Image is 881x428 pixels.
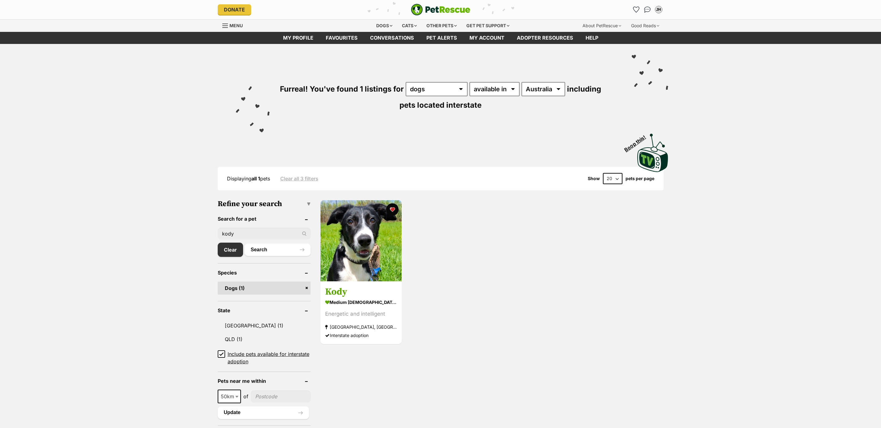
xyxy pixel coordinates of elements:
div: Energetic and intelligent [325,310,397,318]
div: Cats [398,19,421,32]
a: conversations [364,32,420,44]
input: Toby [218,228,311,240]
header: Pets near me within [218,378,311,384]
span: Boop this! [623,130,652,153]
span: Show [588,176,600,181]
div: Good Reads [627,19,664,32]
button: Update [218,406,309,419]
a: PetRescue [411,4,470,15]
a: [GEOGRAPHIC_DATA] (1) [218,319,311,332]
a: Help [579,32,604,44]
span: Displaying pets [227,175,270,182]
img: logo-e224e6f780fb5917bec1dbf3a21bbac754714ae5b6737aabdf751b685950b380.svg [411,4,470,15]
input: postcode [251,391,311,402]
strong: all 1 [251,175,260,182]
div: Dogs [372,19,397,32]
img: Kody - Border Collie Dog [321,200,402,281]
button: My account [654,5,664,15]
a: Conversations [643,5,652,15]
header: Search for a pet [218,216,311,222]
span: including pets located interstate [399,84,601,110]
ul: Account quick links [631,5,664,15]
a: Clear all 3 filters [280,176,318,181]
span: 50km [218,392,240,401]
a: Favourites [631,5,641,15]
a: Include pets available for interstate adoption [218,350,311,365]
img: PetRescue TV logo [637,134,668,172]
a: Adopter resources [511,32,579,44]
div: Other pets [422,19,461,32]
a: Favourites [320,32,364,44]
span: 50km [218,390,241,403]
a: QLD (1) [218,333,311,346]
div: JH [656,6,662,13]
img: chat-41dd97257d64d25036548639549fe6c8038ab92f7586957e7f3b1b290dea8141.svg [644,6,651,13]
header: Species [218,270,311,275]
span: Include pets available for interstate adoption [228,350,311,365]
a: My account [463,32,511,44]
strong: [GEOGRAPHIC_DATA], [GEOGRAPHIC_DATA] [325,323,397,331]
a: Menu [222,19,247,31]
a: Donate [218,4,251,15]
label: pets per page [626,176,654,181]
span: Furreal! You've found 1 listings for [280,84,404,93]
a: My profile [277,32,320,44]
span: of [243,393,248,400]
a: Pet alerts [420,32,463,44]
button: favourite [386,203,399,216]
a: Dogs (1) [218,282,311,295]
div: Interstate adoption [325,331,397,339]
strong: medium [DEMOGRAPHIC_DATA] Dog [325,298,397,307]
a: Boop this! [637,128,668,173]
span: Menu [229,23,243,28]
h3: Refine your search [218,200,311,208]
div: About PetRescue [578,19,626,32]
h3: Kody [325,286,397,298]
a: Clear [218,243,243,257]
div: Get pet support [462,19,514,32]
a: Kody medium [DEMOGRAPHIC_DATA] Dog Energetic and intelligent [GEOGRAPHIC_DATA], [GEOGRAPHIC_DATA]... [321,281,402,344]
button: Search [245,244,311,256]
header: State [218,308,311,313]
